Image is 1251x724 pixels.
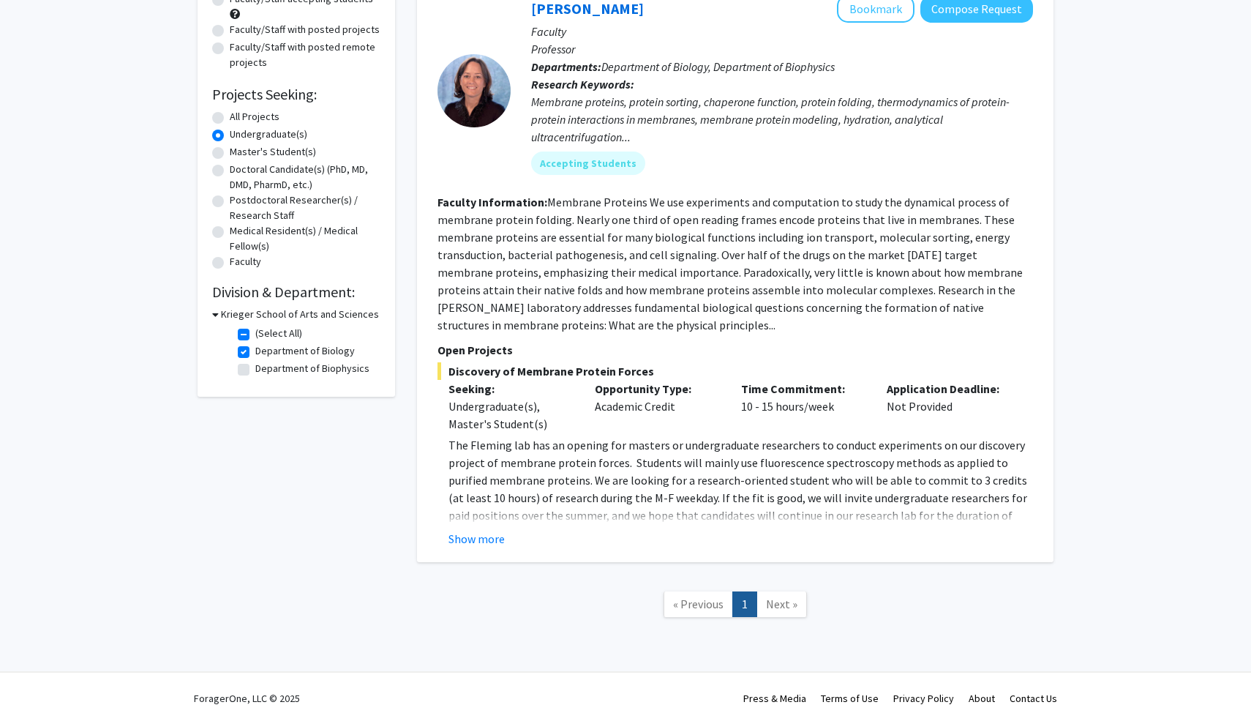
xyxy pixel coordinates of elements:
[230,109,279,124] label: All Projects
[531,77,634,92] b: Research Keywords:
[893,692,954,705] a: Privacy Policy
[230,193,380,223] label: Postdoctoral Researcher(s) / Research Staff
[255,343,355,359] label: Department of Biology
[230,144,316,160] label: Master's Student(s)
[601,59,835,74] span: Department of Biology, Department of Biophysics
[887,380,1011,398] p: Application Deadline:
[437,195,547,209] b: Faculty Information:
[255,326,302,341] label: (Select All)
[821,692,879,705] a: Terms of Use
[730,380,876,433] div: 10 - 15 hours/week
[230,127,307,142] label: Undergraduate(s)
[437,362,1033,380] span: Discovery of Membrane Protein Forces
[437,341,1033,359] p: Open Projects
[743,692,806,705] a: Press & Media
[756,591,807,617] a: Next Page
[194,673,300,724] div: ForagerOne, LLC © 2025
[448,436,1033,559] p: The Fleming lab has an opening for masters or undergraduate researchers to conduct experiments on...
[531,40,1033,58] p: Professor
[221,307,379,322] h3: Krieger School of Arts and Sciences
[531,59,601,74] b: Departments:
[448,380,573,398] p: Seeking:
[876,380,1022,433] div: Not Provided
[766,597,797,611] span: Next »
[531,152,645,175] mat-chip: Accepting Students
[230,40,380,70] label: Faculty/Staff with posted remote projects
[1010,692,1057,705] a: Contact Us
[230,22,380,37] label: Faculty/Staff with posted projects
[673,597,724,611] span: « Previous
[212,283,380,301] h2: Division & Department:
[732,591,757,617] a: 1
[437,195,1023,332] fg-read-more: Membrane Proteins We use experiments and computation to study the dynamical process of membrane p...
[255,361,369,376] label: Department of Biophysics
[531,93,1033,146] div: Membrane proteins, protein sorting, chaperone function, protein folding, thermodynamics of protei...
[230,223,380,254] label: Medical Resident(s) / Medical Fellow(s)
[664,591,733,617] a: Previous Page
[230,254,261,269] label: Faculty
[969,692,995,705] a: About
[448,530,505,548] button: Show more
[212,86,380,103] h2: Projects Seeking:
[741,380,865,398] p: Time Commitment:
[417,577,1053,636] nav: Page navigation
[584,380,730,433] div: Academic Credit
[11,658,62,713] iframe: Chat
[230,162,380,193] label: Doctoral Candidate(s) (PhD, MD, DMD, PharmD, etc.)
[531,23,1033,40] p: Faculty
[595,380,719,398] p: Opportunity Type:
[448,398,573,433] div: Undergraduate(s), Master's Student(s)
